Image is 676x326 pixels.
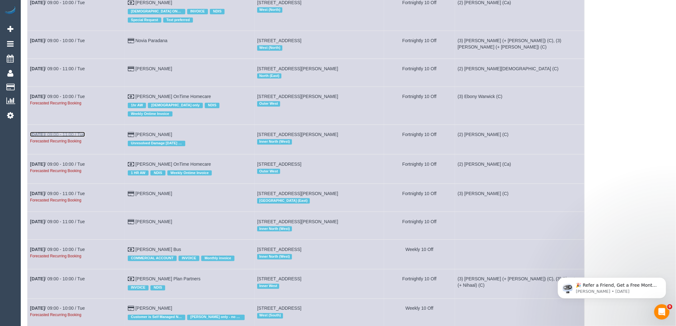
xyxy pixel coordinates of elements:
td: Frequency [384,125,455,154]
td: Assigned to [455,87,584,125]
span: INVOICE [187,9,208,14]
td: Customer [125,212,254,239]
td: Customer [125,269,254,299]
span: 9 [667,304,672,309]
a: [DATE]/ 09:00 - 11:00 / Tue [30,132,85,137]
i: Check Payment [128,162,134,167]
td: Frequency [384,31,455,59]
span: Inner North (West) [257,139,292,144]
iframe: Intercom live chat [654,304,670,320]
span: North (East) [257,73,281,79]
td: Assigned to [455,212,584,239]
span: NDIS [210,9,225,14]
td: Schedule date [27,240,125,269]
a: [PERSON_NAME] OnTime Homecare [135,94,211,99]
div: Location [257,312,381,320]
td: Service location [255,59,384,87]
td: Assigned to [455,184,584,212]
b: [DATE] [30,219,45,224]
i: Check Payment [128,1,134,5]
td: Assigned to [455,125,584,154]
span: [STREET_ADDRESS] [257,247,301,252]
small: Forecasted Recurring Booking [30,254,81,258]
a: [PERSON_NAME] [135,306,172,311]
b: [DATE] [30,132,45,137]
td: Frequency [384,184,455,212]
span: NDIS [150,171,165,176]
b: [DATE] [30,66,45,71]
i: Credit Card Payment [128,39,134,43]
span: Customer is Self Managed NDIS [128,315,185,320]
small: Forecasted Recurring Booking [30,198,81,202]
td: Assigned to [455,31,584,59]
span: Weekly Ontime Invoice [167,171,212,176]
span: Inner North (West) [257,254,292,259]
a: [PERSON_NAME] Bus [135,247,181,252]
td: Service location [255,31,384,59]
span: INVOICE [128,285,149,291]
span: 1hr AW [128,103,146,108]
td: Service location [255,240,384,269]
td: Customer [125,154,254,184]
td: Frequency [384,269,455,299]
td: Service location [255,184,384,212]
b: [DATE] [30,162,45,167]
small: Forecasted Recurring Booking [30,139,81,143]
img: Automaid Logo [4,6,17,15]
b: [DATE] [30,277,45,282]
b: [DATE] [30,38,45,43]
a: [PERSON_NAME] [135,219,172,224]
td: Schedule date [27,212,125,239]
span: West (South) [257,313,283,318]
div: Location [257,253,381,261]
span: COMMERCIAL ACCOUNT [128,256,177,261]
span: [DEMOGRAPHIC_DATA] ONLY CLEANER [128,9,185,14]
span: Unresolved Damage [DATE] ED [128,141,185,146]
i: Credit Card Payment [128,307,134,311]
td: Service location [255,125,384,154]
div: Location [257,197,381,205]
span: Text preferred [163,18,193,23]
td: Customer [125,87,254,125]
td: Customer [125,59,254,87]
span: Inner North (West) [257,226,292,231]
a: [DATE]/ 09:00 - 10:00 / Tue [30,94,85,99]
b: [DATE] [30,247,45,252]
span: Outer West [257,101,280,106]
td: Assigned to [455,154,584,184]
div: Location [257,138,381,146]
td: Frequency [384,240,455,269]
span: [PERSON_NAME] only - no covers [187,315,245,320]
span: [STREET_ADDRESS][PERSON_NAME] [257,66,338,71]
span: Special Request [128,18,161,23]
div: Location [257,44,381,52]
td: Frequency [384,154,455,184]
td: Customer [125,125,254,154]
td: Schedule date [27,31,125,59]
b: [DATE] [30,306,45,311]
a: [PERSON_NAME] OnTime Homecare [135,162,211,167]
i: Credit Card Payment [128,220,134,224]
small: Forecasted Recurring Booking [30,101,81,105]
span: Inner West [257,284,279,289]
td: Schedule date [27,125,125,154]
td: Customer [125,31,254,59]
a: [DATE]/ 09:00 - 10:00 / Tue [30,38,85,43]
a: Novia Paradana [135,38,167,43]
i: Check Payment [128,95,134,99]
a: [PERSON_NAME] [135,191,172,196]
span: West (North) [257,45,282,50]
span: Weekly Ontime Invoice [128,111,173,117]
p: Message from Ellie, sent 5d ago [28,25,110,30]
span: [STREET_ADDRESS] [257,162,301,167]
span: [STREET_ADDRESS][PERSON_NAME] [257,94,338,99]
small: Forecasted Recurring Booking [30,313,81,317]
span: 1 HR AW [128,171,149,176]
span: [DEMOGRAPHIC_DATA] only [148,103,203,108]
a: [DATE]/ 09:00 - 11:00 / Tue [30,219,85,224]
b: [DATE] [30,191,45,196]
span: [GEOGRAPHIC_DATA] (East) [257,198,310,203]
td: Assigned to [455,240,584,269]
